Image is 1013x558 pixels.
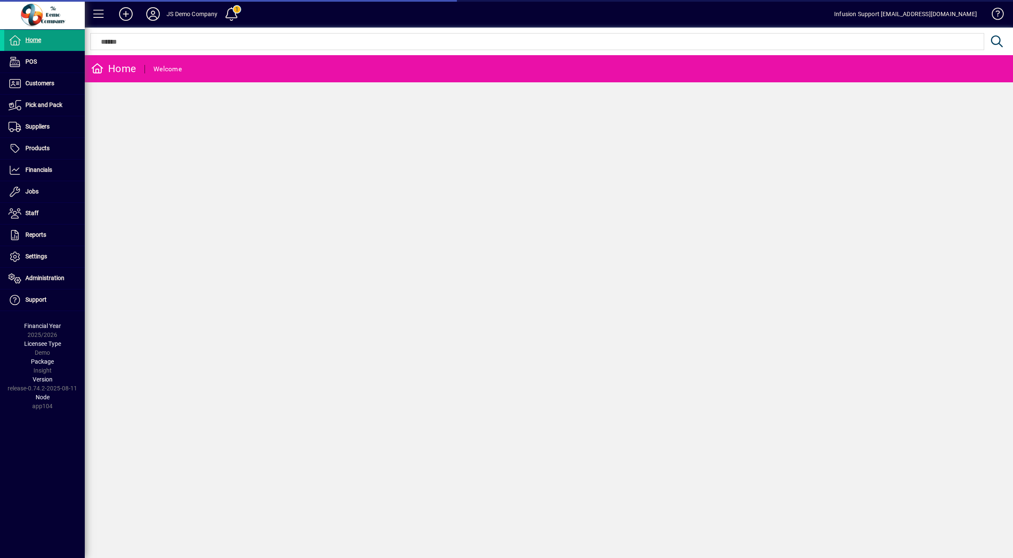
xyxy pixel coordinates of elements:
span: Jobs [25,188,39,195]
a: Products [4,138,85,159]
a: Administration [4,268,85,289]
a: POS [4,51,85,73]
span: Support [25,296,47,303]
span: Customers [25,80,54,87]
span: Financials [25,166,52,173]
span: Administration [25,275,64,281]
span: Pick and Pack [25,101,62,108]
div: Home [91,62,136,76]
div: Welcome [153,62,182,76]
a: Pick and Pack [4,95,85,116]
a: Staff [4,203,85,224]
div: JS Demo Company [167,7,218,21]
a: Settings [4,246,85,267]
span: Financial Year [24,322,61,329]
span: Settings [25,253,47,260]
a: Knowledge Base [985,2,1002,29]
a: Jobs [4,181,85,202]
span: Node [36,394,50,401]
div: Infusion Support [EMAIL_ADDRESS][DOMAIN_NAME] [834,7,977,21]
span: Reports [25,231,46,238]
a: Support [4,289,85,311]
span: POS [25,58,37,65]
span: Products [25,145,50,151]
span: Suppliers [25,123,50,130]
span: Home [25,36,41,43]
span: Staff [25,210,39,216]
a: Suppliers [4,116,85,137]
span: Package [31,358,54,365]
span: Version [33,376,53,383]
a: Customers [4,73,85,94]
span: Licensee Type [24,340,61,347]
a: Reports [4,224,85,246]
a: Financials [4,160,85,181]
button: Profile [139,6,167,22]
button: Add [112,6,139,22]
